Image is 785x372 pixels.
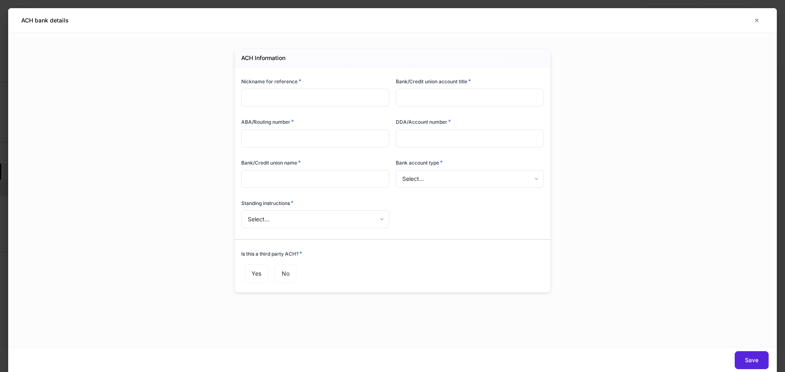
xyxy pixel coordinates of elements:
h6: Standing instructions [241,199,294,207]
button: Save [735,351,769,369]
h6: Bank/Credit union account title [396,77,471,85]
h6: Bank account type [396,158,443,167]
h6: Nickname for reference [241,77,301,85]
div: Save [745,357,758,363]
h5: ACH bank details [21,16,69,25]
div: Select... [241,210,389,228]
h6: Bank/Credit union name [241,158,301,167]
div: Select... [396,170,543,188]
h6: Is this a third party ACH? [241,249,302,258]
h6: ABA/Routing number [241,118,294,126]
h6: DDA/Account number [396,118,451,126]
h5: ACH Information [241,54,285,62]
